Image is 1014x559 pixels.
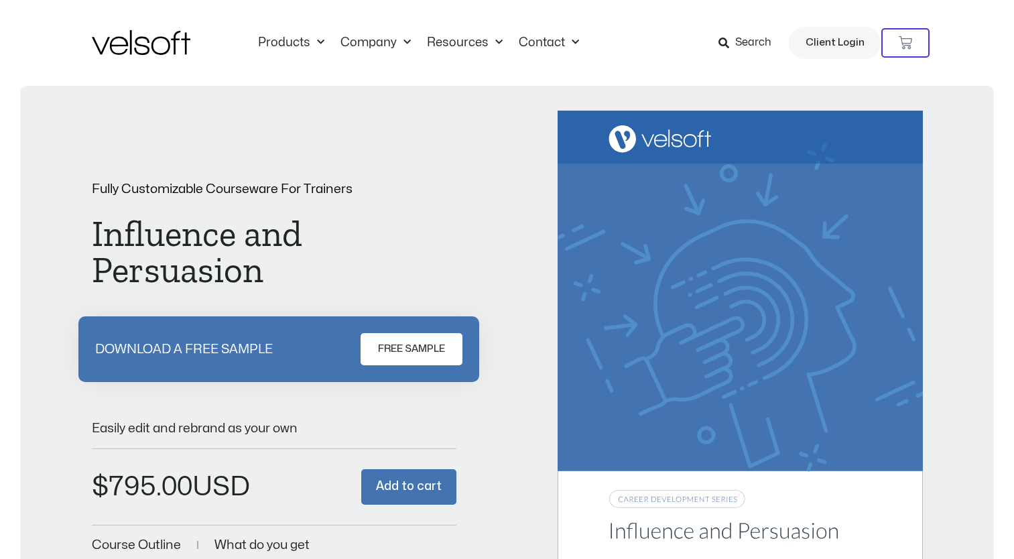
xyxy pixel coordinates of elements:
p: DOWNLOAD A FREE SAMPLE [95,343,273,356]
a: CompanyMenu Toggle [332,36,419,50]
span: FREE SAMPLE [378,341,445,357]
a: Client Login [789,27,881,59]
a: Search [718,32,781,54]
h1: Influence and Persuasion [92,216,456,288]
bdi: 795.00 [92,474,192,500]
a: What do you get [214,539,310,552]
iframe: chat widget [855,493,959,547]
span: Client Login [806,34,865,52]
nav: Menu [250,36,587,50]
span: Search [735,34,771,52]
a: ProductsMenu Toggle [250,36,332,50]
button: Add to cart [361,469,456,505]
p: Fully Customizable Courseware For Trainers [92,183,456,196]
p: Easily edit and rebrand as your own [92,422,456,435]
iframe: chat widget [844,530,1007,559]
a: ResourcesMenu Toggle [419,36,511,50]
a: ContactMenu Toggle [511,36,587,50]
a: Course Outline [92,539,181,552]
span: $ [92,474,109,500]
img: Velsoft Training Materials [92,30,190,55]
a: FREE SAMPLE [361,333,462,365]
